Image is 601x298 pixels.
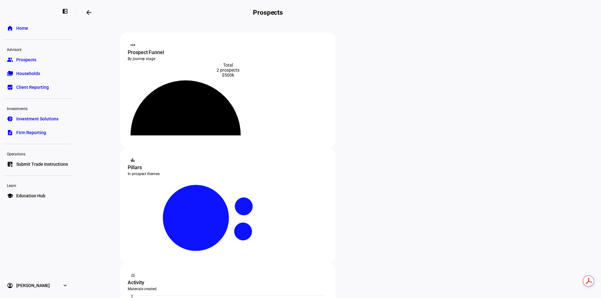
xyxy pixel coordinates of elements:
div: Prospect Funnel [128,49,328,56]
mat-icon: steppers [130,42,136,48]
eth-mat-symbol: folder_copy [7,70,13,77]
div: Total [128,63,328,68]
div: Investments [4,104,71,113]
span: [PERSON_NAME] [16,282,50,289]
eth-mat-symbol: bid_landscape [7,84,13,90]
eth-mat-symbol: list_alt_add [7,161,13,167]
a: descriptionFirm Reporting [4,126,71,139]
span: Education Hub [16,193,45,199]
eth-mat-symbol: home [7,25,13,31]
a: groupProspects [4,53,71,66]
span: Investment Solutions [16,116,59,122]
a: pie_chartInvestment Solutions [4,113,71,125]
div: Pillars [128,164,328,171]
div: In prospect themes [128,171,328,176]
eth-mat-symbol: description [7,129,13,136]
eth-mat-symbol: account_circle [7,282,13,289]
a: bid_landscapeClient Reporting [4,81,71,93]
eth-mat-symbol: group [7,57,13,63]
eth-mat-symbol: pie_chart [7,116,13,122]
div: Activity [128,279,328,286]
eth-mat-symbol: expand_more [62,282,68,289]
eth-mat-symbol: left_panel_close [62,8,68,14]
a: folder_copyHouseholds [4,67,71,80]
div: Operations [4,149,71,158]
div: Materials created [128,286,328,291]
div: Learn [4,181,71,189]
span: Client Reporting [16,84,49,90]
mat-icon: arrow_backwards [85,9,93,16]
a: homeHome [4,22,71,34]
eth-mat-symbol: school [7,193,13,199]
div: $500k [128,73,328,78]
span: Prospects [16,57,36,63]
span: Home [16,25,28,31]
mat-icon: bar_chart [130,157,136,163]
mat-icon: monitoring [130,272,136,278]
span: Submit Trade Instructions [16,161,68,167]
div: By journey stage [128,56,328,61]
h2: Prospects [253,9,283,16]
span: Firm Reporting [16,129,46,136]
span: Households [16,70,40,77]
div: 2 prospects [128,68,328,73]
div: Advisors [4,45,71,53]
